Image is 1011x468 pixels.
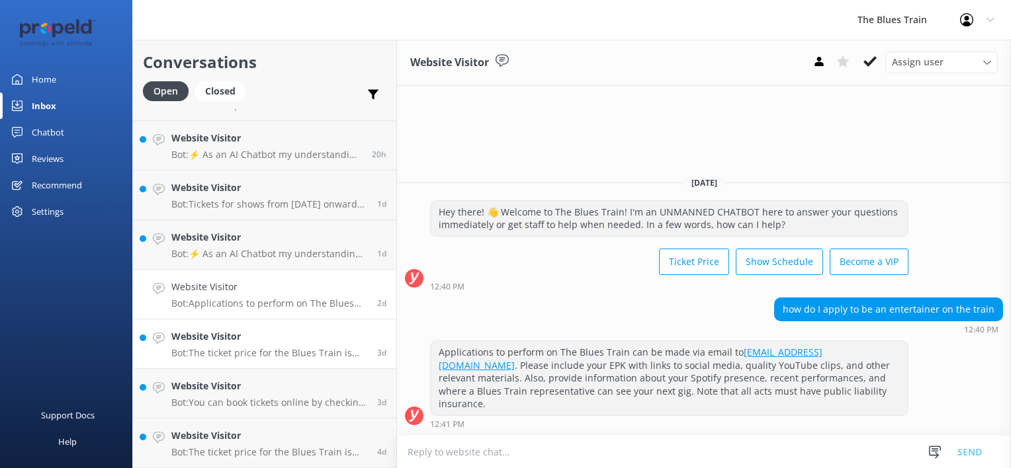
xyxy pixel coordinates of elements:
h3: Website Visitor [410,54,489,71]
div: how do I apply to be an entertainer on the train [775,298,1002,321]
strong: 12:40 PM [964,326,998,334]
p: Bot: Tickets for shows from [DATE] onwards will be announced in late 2025. [171,198,367,210]
div: Help [58,428,77,455]
span: 12:40pm 15-Aug-2025 (UTC +10:00) Australia/Sydney [377,297,386,309]
a: Open [143,83,195,98]
p: Bot: The ticket price for the Blues Train is currently $175 per person. This includes the night o... [171,446,367,458]
h4: Website Visitor [171,180,367,195]
div: Open [143,81,189,101]
p: Bot: ⚡ As an AI Chatbot my understanding of some questions is limited. Please rephrase your quest... [171,149,362,161]
div: 12:40pm 15-Aug-2025 (UTC +10:00) Australia/Sydney [774,325,1003,334]
a: Website VisitorBot:⚡ As an AI Chatbot my understanding of some questions is limited. Please rephr... [133,121,396,171]
strong: 12:41 PM [430,420,464,428]
div: Recommend [32,172,82,198]
h2: Conversations [143,50,386,75]
div: Closed [195,81,245,101]
p: Bot: You can book tickets online by checking the show schedule and availability here: [URL][DOMAI... [171,397,367,409]
p: Bot: Applications to perform on The Blues Train can be made via email to [EMAIL_ADDRESS][DOMAIN_N... [171,297,367,309]
span: 04:44pm 14-Aug-2025 (UTC +10:00) Australia/Sydney [377,397,386,408]
h4: Website Visitor [171,131,362,145]
div: Home [32,66,56,93]
h4: Website Visitor [171,230,367,245]
a: Website VisitorBot:⚡ As an AI Chatbot my understanding of some questions is limited. Please rephr... [133,220,396,270]
div: Hey there! 👋 Welcome to The Blues Train! I'm an UNMANNED CHATBOT here to answer your questions im... [431,201,908,236]
div: Inbox [32,93,56,119]
button: Ticket Price [659,249,729,275]
span: 08:49am 17-Aug-2025 (UTC +10:00) Australia/Sydney [377,198,386,210]
span: [DATE] [683,177,725,188]
div: Assign User [885,52,998,73]
span: 08:40pm 14-Aug-2025 (UTC +10:00) Australia/Sydney [377,347,386,358]
h4: Website Visitor [171,428,367,443]
button: Show Schedule [736,249,823,275]
span: 06:53pm 13-Aug-2025 (UTC +10:00) Australia/Sydney [377,446,386,457]
div: Reviews [32,145,64,172]
p: Bot: ⚡ As an AI Chatbot my understanding of some questions is limited. Please rephrase your quest... [171,248,367,260]
a: Website VisitorBot:Applications to perform on The Blues Train can be made via email to [EMAIL_ADD... [133,270,396,319]
a: Website VisitorBot:You can book tickets online by checking the show schedule and availability her... [133,369,396,418]
div: Chatbot [32,119,64,145]
strong: 12:40 PM [430,283,464,291]
h4: Website Visitor [171,280,367,294]
h4: Website Visitor [171,379,367,393]
a: Website VisitorBot:Tickets for shows from [DATE] onwards will be announced in late 2025.1d [133,171,396,220]
div: 12:40pm 15-Aug-2025 (UTC +10:00) Australia/Sydney [430,282,908,291]
span: 04:25pm 17-Aug-2025 (UTC +10:00) Australia/Sydney [372,149,386,160]
p: Bot: The ticket price for the Blues Train is currently $175 per person. This includes the night o... [171,347,367,359]
a: Website VisitorBot:The ticket price for the Blues Train is currently $175 per person. This includ... [133,418,396,468]
div: Settings [32,198,64,225]
img: 12-1677471078.png [20,19,96,48]
a: [EMAIL_ADDRESS][DOMAIN_NAME] [439,346,822,371]
button: Become a VIP [830,249,908,275]
div: 12:41pm 15-Aug-2025 (UTC +10:00) Australia/Sydney [430,419,908,428]
a: Closed [195,83,252,98]
div: Applications to perform on The Blues Train can be made via email to . Please include your EPK wit... [431,341,908,415]
span: 02:57pm 16-Aug-2025 (UTC +10:00) Australia/Sydney [377,248,386,259]
div: Support Docs [41,402,95,428]
span: Assign user [892,55,944,69]
h4: Website Visitor [171,329,367,344]
a: Website VisitorBot:The ticket price for the Blues Train is currently $175 per person. This includ... [133,319,396,369]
